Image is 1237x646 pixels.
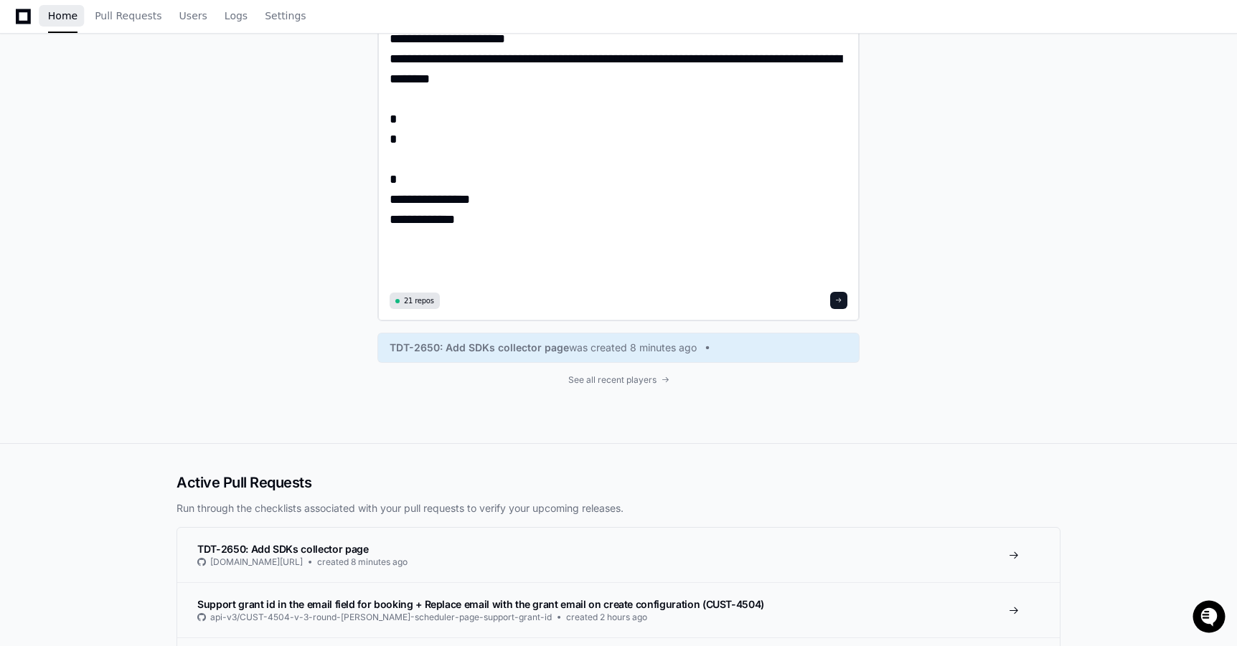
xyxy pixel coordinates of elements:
img: 1736555170064-99ba0984-63c1-480f-8ee9-699278ef63ed [14,107,40,133]
button: Start new chat [244,111,261,128]
img: PlayerZero [14,14,43,43]
span: Pylon [143,151,174,161]
span: Users [179,11,207,20]
span: Support grant id in the email field for booking + Replace email with the grant email on create co... [197,598,764,610]
h2: Active Pull Requests [177,472,1060,493]
span: 21 repos [404,295,434,306]
a: TDT-2650: Add SDKs collector pagewas created 8 minutes ago [390,341,847,355]
span: Pull Requests [95,11,161,20]
span: TDT-2650: Add SDKs collector page [197,543,368,555]
span: TDT-2650: Add SDKs collector page [390,341,569,355]
div: Welcome [14,57,261,80]
a: TDT-2650: Add SDKs collector page[DOMAIN_NAME][URL]created 8 minutes ago [177,528,1060,582]
span: See all recent players [568,374,657,386]
div: Start new chat [49,107,235,121]
iframe: Open customer support [1191,599,1230,637]
a: See all recent players [377,374,860,386]
span: Settings [265,11,306,20]
span: Home [48,11,77,20]
span: api-v3/CUST-4504-v-3-round-[PERSON_NAME]-scheduler-page-support-grant-id [210,612,552,623]
span: created 2 hours ago [566,612,647,623]
span: [DOMAIN_NAME][URL] [210,556,303,568]
a: Support grant id in the email field for booking + Replace email with the grant email on create co... [177,582,1060,637]
a: Powered byPylon [101,150,174,161]
span: Logs [225,11,248,20]
div: We're available if you need us! [49,121,182,133]
span: created 8 minutes ago [317,556,408,568]
span: was created 8 minutes ago [569,341,697,355]
p: Run through the checklists associated with your pull requests to verify your upcoming releases. [177,501,1060,516]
